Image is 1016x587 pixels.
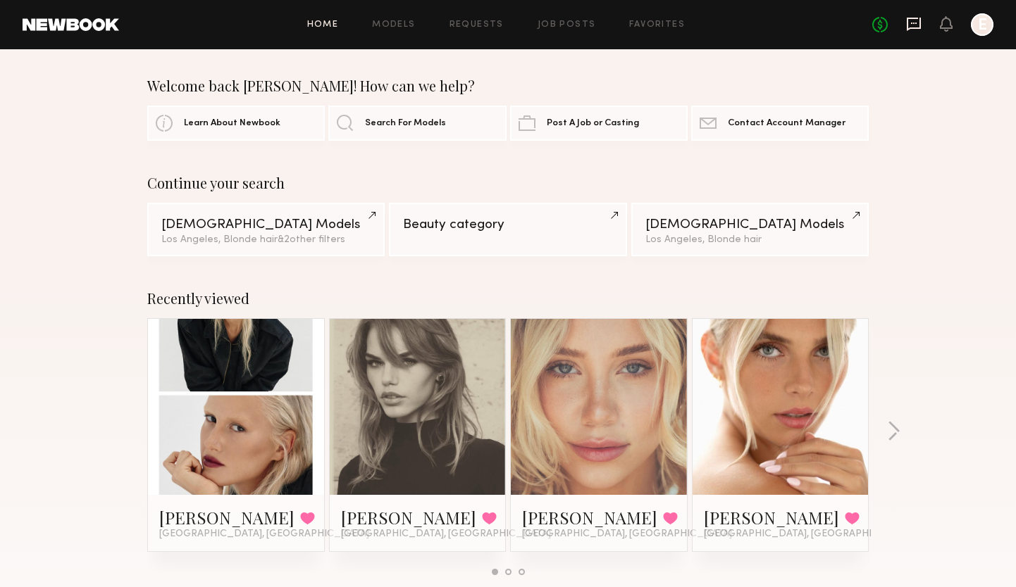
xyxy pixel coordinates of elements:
[389,203,626,256] a: Beauty category
[147,290,869,307] div: Recently viewed
[645,218,855,232] div: [DEMOGRAPHIC_DATA] Models
[278,235,345,244] span: & 2 other filter s
[184,119,280,128] span: Learn About Newbook
[403,218,612,232] div: Beauty category
[645,235,855,245] div: Los Angeles, Blonde hair
[522,506,657,529] a: [PERSON_NAME]
[728,119,845,128] span: Contact Account Manager
[631,203,869,256] a: [DEMOGRAPHIC_DATA] ModelsLos Angeles, Blonde hair
[147,77,869,94] div: Welcome back [PERSON_NAME]! How can we help?
[629,20,685,30] a: Favorites
[307,20,339,30] a: Home
[971,13,993,36] a: E
[547,119,639,128] span: Post A Job or Casting
[538,20,596,30] a: Job Posts
[372,20,415,30] a: Models
[147,203,385,256] a: [DEMOGRAPHIC_DATA] ModelsLos Angeles, Blonde hair&2other filters
[159,506,295,529] a: [PERSON_NAME]
[704,506,839,529] a: [PERSON_NAME]
[147,106,325,141] a: Learn About Newbook
[328,106,506,141] a: Search For Models
[161,235,371,245] div: Los Angeles, Blonde hair
[704,529,914,540] span: [GEOGRAPHIC_DATA], [GEOGRAPHIC_DATA]
[522,529,732,540] span: [GEOGRAPHIC_DATA], [GEOGRAPHIC_DATA]
[341,529,551,540] span: [GEOGRAPHIC_DATA], [GEOGRAPHIC_DATA]
[161,218,371,232] div: [DEMOGRAPHIC_DATA] Models
[147,175,869,191] div: Continue your search
[341,506,476,529] a: [PERSON_NAME]
[365,119,446,128] span: Search For Models
[691,106,869,141] a: Contact Account Manager
[510,106,688,141] a: Post A Job or Casting
[450,20,504,30] a: Requests
[159,529,369,540] span: [GEOGRAPHIC_DATA], [GEOGRAPHIC_DATA]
